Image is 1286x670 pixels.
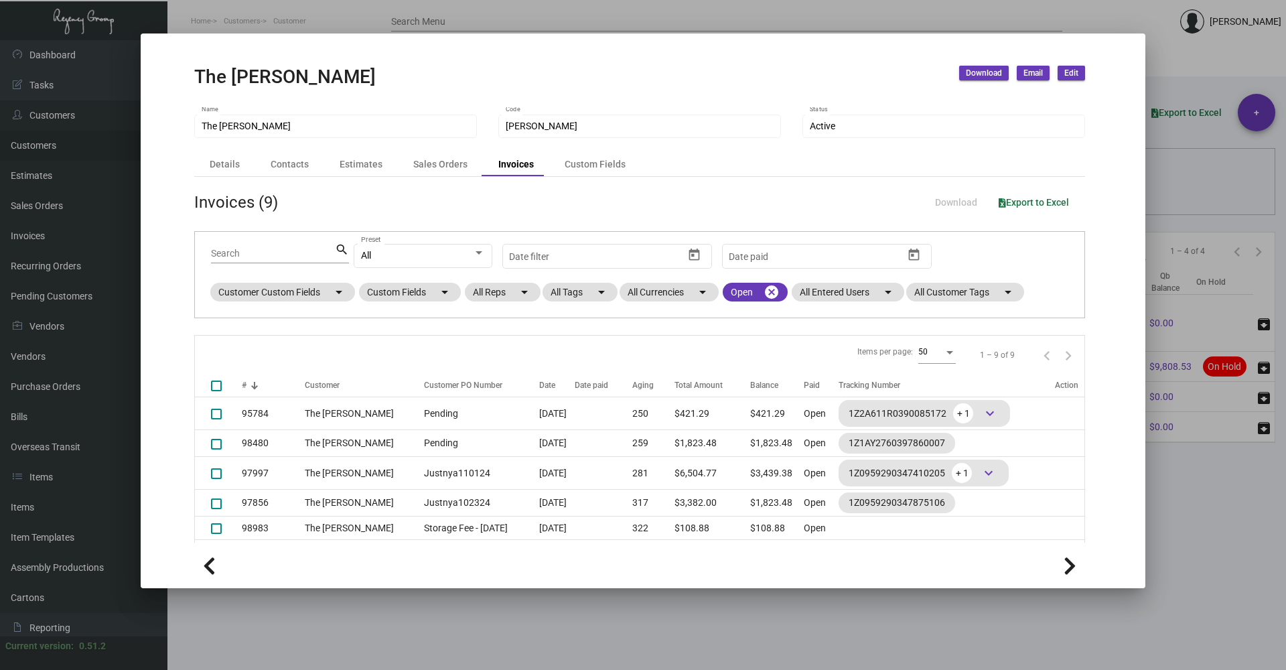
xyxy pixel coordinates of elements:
[750,490,803,517] td: $1,823.48
[924,190,988,214] button: Download
[723,283,788,301] mat-chip: Open
[242,540,305,563] td: 97493
[935,197,977,208] span: Download
[242,397,305,430] td: 95784
[804,430,839,457] td: Open
[562,251,646,262] input: End date
[305,430,417,457] td: The [PERSON_NAME]
[539,490,575,517] td: [DATE]
[695,284,711,300] mat-icon: arrow_drop_down
[1058,344,1079,366] button: Next page
[417,540,540,563] td: Storage Fee - [DATE]
[539,457,575,490] td: [DATE]
[918,347,928,356] span: 50
[804,379,839,391] div: Paid
[305,540,417,563] td: The [PERSON_NAME]
[810,121,835,131] span: Active
[417,457,540,490] td: Justnya110124
[982,405,998,421] span: keyboard_arrow_down
[1055,374,1084,397] th: Action
[980,349,1015,361] div: 1 – 9 of 9
[424,379,540,391] div: Customer PO Number
[674,379,750,391] div: Total Amount
[305,490,417,517] td: The [PERSON_NAME]
[632,457,674,490] td: 281
[1000,284,1016,300] mat-icon: arrow_drop_down
[750,540,803,563] td: $108.88
[792,283,904,301] mat-chip: All Entered Users
[340,157,382,172] div: Estimates
[988,190,1080,214] button: Export to Excel
[359,283,461,301] mat-chip: Custom Fields
[918,348,956,357] mat-select: Items per page:
[417,430,540,457] td: Pending
[417,490,540,517] td: Justnya102324
[437,284,453,300] mat-icon: arrow_drop_down
[620,283,719,301] mat-chip: All Currencies
[210,157,240,172] div: Details
[674,397,750,430] td: $421.29
[674,430,750,457] td: $1,823.48
[674,490,750,517] td: $3,382.00
[804,457,839,490] td: Open
[509,251,551,262] input: Start date
[424,379,502,391] div: Customer PO Number
[539,397,575,430] td: [DATE]
[804,379,820,391] div: Paid
[194,190,278,214] div: Invoices (9)
[999,197,1069,208] span: Export to Excel
[305,397,417,430] td: The [PERSON_NAME]
[1064,68,1078,79] span: Edit
[305,379,417,391] div: Customer
[335,242,349,258] mat-icon: search
[880,284,896,300] mat-icon: arrow_drop_down
[242,457,305,490] td: 97997
[1023,68,1043,79] span: Email
[839,379,1054,391] div: Tracking Number
[210,283,355,301] mat-chip: Customer Custom Fields
[79,639,106,653] div: 0.51.2
[465,283,541,301] mat-chip: All Reps
[242,490,305,517] td: 97856
[764,284,780,300] mat-icon: cancel
[417,517,540,540] td: Storage Fee - [DATE]
[539,379,555,391] div: Date
[1017,66,1050,80] button: Email
[516,284,532,300] mat-icon: arrow_drop_down
[804,517,839,540] td: Open
[729,251,770,262] input: Start date
[966,68,1002,79] span: Download
[750,457,803,490] td: $3,439.38
[539,540,575,563] td: [DATE]
[632,490,674,517] td: 317
[305,379,340,391] div: Customer
[1058,66,1085,80] button: Edit
[804,490,839,517] td: Open
[242,430,305,457] td: 98480
[361,250,371,261] span: All
[539,430,575,457] td: [DATE]
[839,379,900,391] div: Tracking Number
[953,403,973,423] span: + 1
[242,379,246,391] div: #
[674,517,750,540] td: $108.88
[849,463,999,483] div: 1Z0959290347410205
[674,379,723,391] div: Total Amount
[782,251,866,262] input: End date
[305,457,417,490] td: The [PERSON_NAME]
[413,157,468,172] div: Sales Orders
[804,397,839,430] td: Open
[539,517,575,540] td: [DATE]
[750,430,803,457] td: $1,823.48
[242,517,305,540] td: 98983
[952,463,972,483] span: + 1
[632,430,674,457] td: 259
[575,379,608,391] div: Date paid
[857,346,913,358] div: Items per page:
[849,436,945,450] div: 1Z1AY2760397860007
[674,540,750,563] td: $108.88
[331,284,347,300] mat-icon: arrow_drop_down
[906,283,1024,301] mat-chip: All Customer Tags
[417,397,540,430] td: Pending
[632,397,674,430] td: 250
